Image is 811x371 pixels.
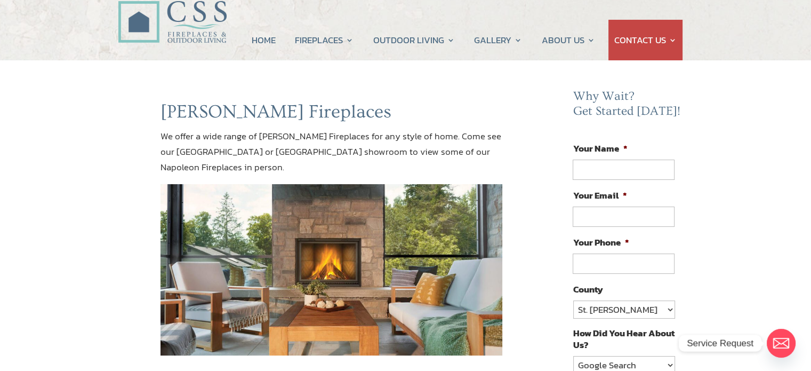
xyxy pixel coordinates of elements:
[573,143,627,154] label: Your Name
[767,329,796,358] a: Email
[160,101,503,129] h1: [PERSON_NAME] Fireplaces
[573,283,603,295] label: County
[252,20,276,60] a: HOME
[373,20,455,60] a: OUTDOOR LIVING
[573,190,627,201] label: Your Email
[614,20,677,60] a: CONTACT US
[160,184,503,356] img: napoleon wood fireplace
[573,236,629,248] label: Your Phone
[160,129,503,184] p: We offer a wide range of [PERSON_NAME] Fireplaces for any style of home. Come see our [GEOGRAPHIC...
[474,20,522,60] a: GALLERY
[573,89,682,124] h2: Why Wait? Get Started [DATE]!
[573,327,674,351] label: How Did You Hear About Us?
[295,20,354,60] a: FIREPLACES
[541,20,595,60] a: ABOUT US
